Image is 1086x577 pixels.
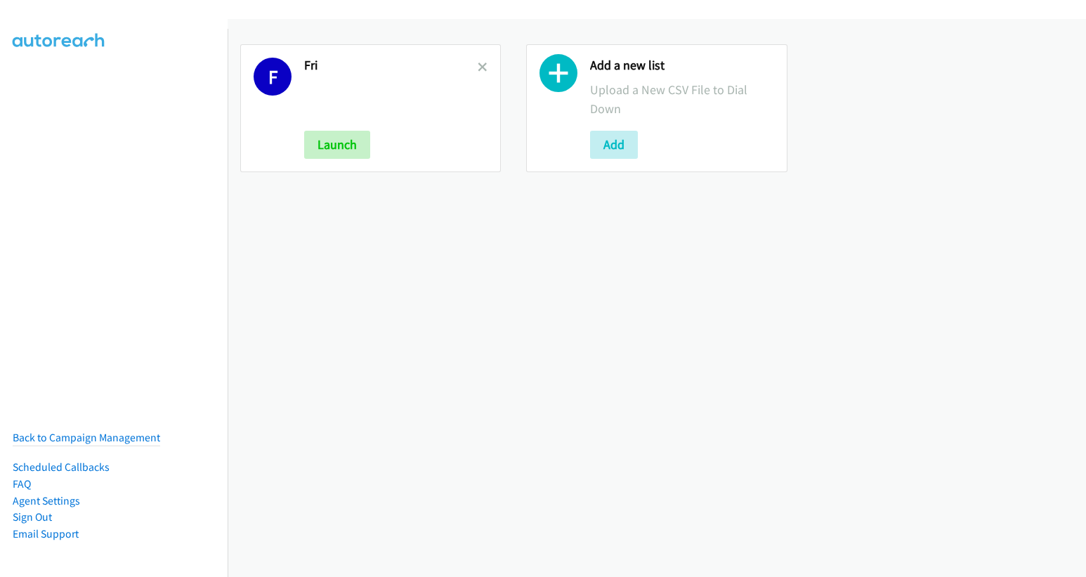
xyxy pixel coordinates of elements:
p: Upload a New CSV File to Dial Down [590,80,773,118]
button: Launch [304,131,370,159]
a: Back to Campaign Management [13,431,160,444]
button: Add [590,131,638,159]
h1: F [254,58,292,96]
a: Agent Settings [13,494,80,507]
a: FAQ [13,477,31,491]
a: Email Support [13,527,79,540]
a: Sign Out [13,510,52,524]
a: Scheduled Callbacks [13,460,110,474]
h2: Fri [304,58,478,74]
h2: Add a new list [590,58,773,74]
